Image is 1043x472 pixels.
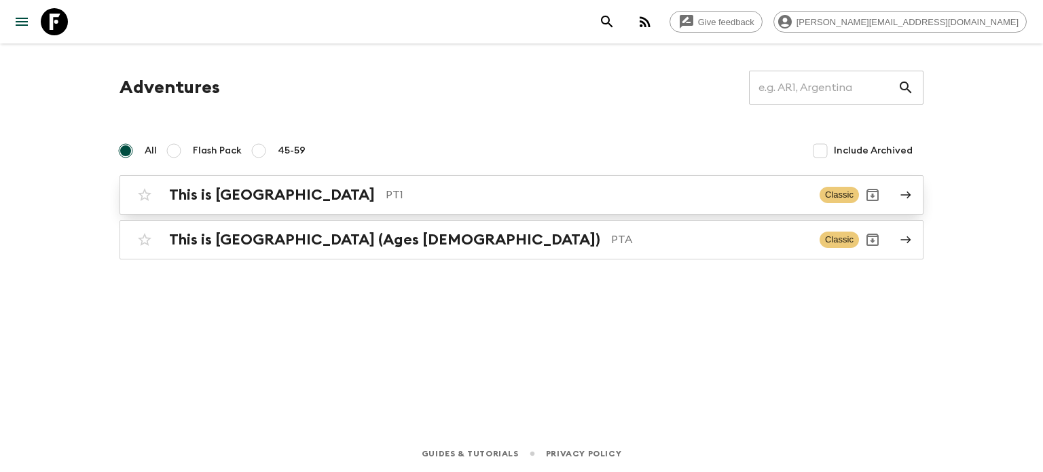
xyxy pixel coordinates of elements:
[611,232,809,248] p: PTA
[789,17,1026,27] span: [PERSON_NAME][EMAIL_ADDRESS][DOMAIN_NAME]
[859,181,886,208] button: Archive
[773,11,1027,33] div: [PERSON_NAME][EMAIL_ADDRESS][DOMAIN_NAME]
[278,144,306,158] span: 45-59
[8,8,35,35] button: menu
[120,74,220,101] h1: Adventures
[749,69,898,107] input: e.g. AR1, Argentina
[820,232,859,248] span: Classic
[169,186,375,204] h2: This is [GEOGRAPHIC_DATA]
[834,144,913,158] span: Include Archived
[120,175,923,215] a: This is [GEOGRAPHIC_DATA]PT1ClassicArchive
[422,446,519,461] a: Guides & Tutorials
[670,11,763,33] a: Give feedback
[820,187,859,203] span: Classic
[859,226,886,253] button: Archive
[386,187,809,203] p: PT1
[691,17,762,27] span: Give feedback
[193,144,242,158] span: Flash Pack
[169,231,600,249] h2: This is [GEOGRAPHIC_DATA] (Ages [DEMOGRAPHIC_DATA])
[145,144,157,158] span: All
[120,220,923,259] a: This is [GEOGRAPHIC_DATA] (Ages [DEMOGRAPHIC_DATA])PTAClassicArchive
[593,8,621,35] button: search adventures
[546,446,621,461] a: Privacy Policy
